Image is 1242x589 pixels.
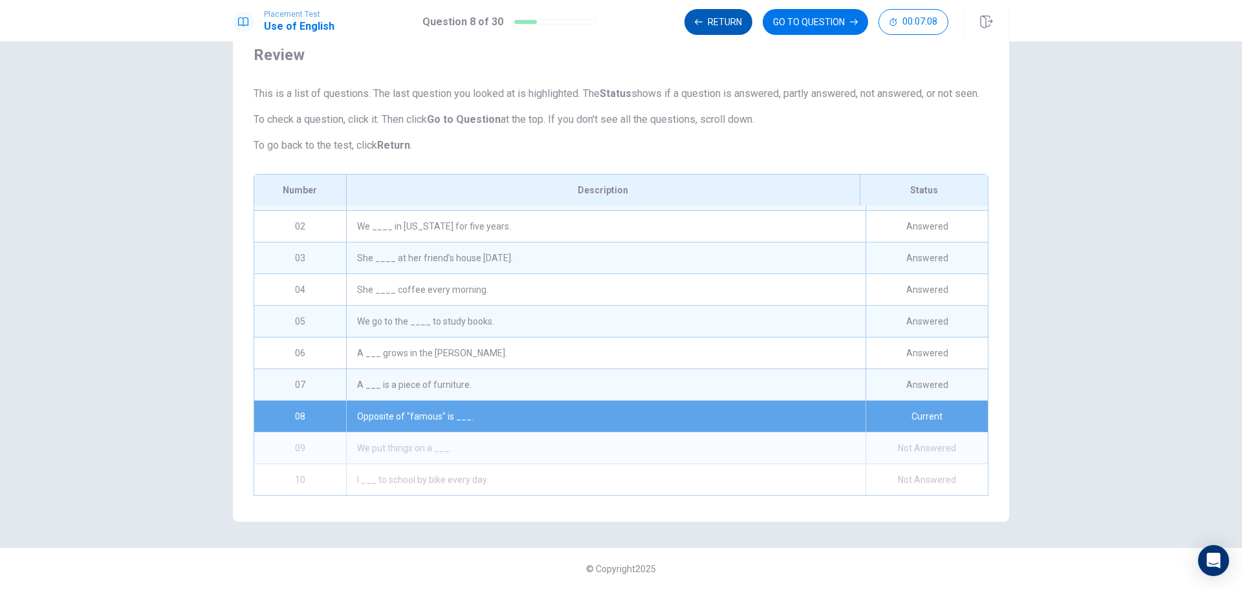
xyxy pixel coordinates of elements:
div: Answered [866,242,988,273]
p: To go back to the test, click . [254,138,988,153]
div: Answered [866,306,988,337]
div: We go to the ____ to study books. [346,306,866,337]
p: This is a list of questions. The last question you looked at is highlighted. The shows if a quest... [254,86,988,102]
button: GO TO QUESTION [763,9,868,35]
div: Opposite of "famous" is ___. [346,401,866,432]
div: 03 [254,242,346,273]
span: 00:07:08 [902,17,937,27]
span: Review [254,45,988,65]
div: She ____ coffee every morning. [346,274,866,305]
button: Return [684,9,752,35]
div: Answered [866,211,988,242]
div: A ___ is a piece of furniture. [346,369,866,400]
span: Placement Test [264,10,334,19]
div: Not Answered [866,464,988,495]
h1: Use of English [264,19,334,34]
div: Not Answered [866,433,988,464]
h1: Question 8 of 30 [422,14,503,30]
div: Number [254,175,346,206]
div: We put things on a ___. [346,433,866,464]
div: 05 [254,306,346,337]
div: Current [866,401,988,432]
div: Status [860,175,988,206]
div: Answered [866,337,988,369]
div: 09 [254,433,346,464]
p: To check a question, click it. Then click at the top. If you don't see all the questions, scroll ... [254,112,988,127]
div: 02 [254,211,346,242]
div: She ____ at her friend’s house [DATE]. [346,242,866,273]
strong: Go to Question [427,113,501,125]
div: I ___ to school by bike every day. [346,464,866,495]
button: 00:07:08 [878,9,948,35]
div: Answered [866,274,988,305]
div: 06 [254,337,346,369]
span: © Copyright 2025 [586,564,656,574]
div: Answered [866,369,988,400]
strong: Return [377,139,410,151]
div: We ____ in [US_STATE] for five years. [346,211,866,242]
div: 10 [254,464,346,495]
div: 07 [254,369,346,400]
div: 08 [254,401,346,432]
div: A ___ grows in the [PERSON_NAME]. [346,337,866,369]
div: Open Intercom Messenger [1198,545,1229,576]
div: 04 [254,274,346,305]
strong: Status [600,87,631,100]
div: Description [346,175,860,206]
